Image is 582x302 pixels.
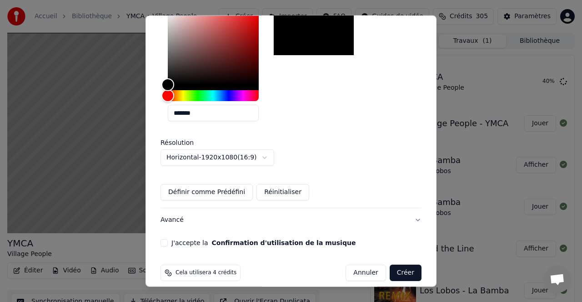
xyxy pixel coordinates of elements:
button: Réinitialiser [256,184,309,200]
label: J'accepte la [171,240,356,246]
button: Créer [390,265,421,281]
button: Définir comme Prédéfini [161,184,253,200]
button: Annuler [346,265,386,281]
button: J'accepte la [211,240,356,246]
label: Résolution [161,139,251,146]
span: Cela utilisera 4 crédits [176,269,236,276]
div: Hue [168,90,259,101]
button: Avancé [161,208,421,232]
div: Color [168,10,259,85]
